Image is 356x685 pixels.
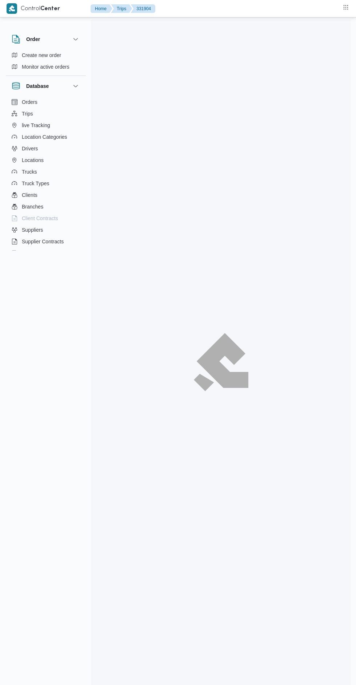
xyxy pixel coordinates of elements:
span: Trucks [22,167,37,176]
span: Trips [22,109,33,118]
span: Devices [22,249,40,258]
button: Suppliers [9,224,83,236]
img: X8yXhbKr1z7QwAAAABJRU5ErkJggg== [7,3,17,14]
span: Locations [22,156,44,165]
button: Order [12,35,80,44]
button: Drivers [9,143,83,154]
button: live Tracking [9,119,83,131]
button: Create new order [9,49,83,61]
span: Branches [22,202,43,211]
button: Locations [9,154,83,166]
b: Center [40,6,60,12]
button: Trucks [9,166,83,178]
img: ILLA Logo [198,337,244,387]
button: Home [91,4,112,13]
button: Devices [9,247,83,259]
span: Location Categories [22,133,67,141]
button: 331904 [131,4,155,13]
div: Database [6,96,86,254]
div: Order [6,49,86,76]
button: Client Contracts [9,212,83,224]
button: Monitor active orders [9,61,83,73]
button: Trips [9,108,83,119]
h3: Order [26,35,40,44]
button: Location Categories [9,131,83,143]
span: Drivers [22,144,38,153]
span: Client Contracts [22,214,58,223]
span: Orders [22,98,37,106]
span: live Tracking [22,121,50,130]
button: Branches [9,201,83,212]
button: Clients [9,189,83,201]
button: Truck Types [9,178,83,189]
span: Clients [22,191,37,199]
button: Supplier Contracts [9,236,83,247]
button: Trips [111,4,132,13]
span: Suppliers [22,226,43,234]
button: Database [12,82,80,90]
button: Orders [9,96,83,108]
span: Create new order [22,51,61,60]
span: Truck Types [22,179,49,188]
span: Monitor active orders [22,62,69,71]
h3: Database [26,82,49,90]
span: Supplier Contracts [22,237,64,246]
